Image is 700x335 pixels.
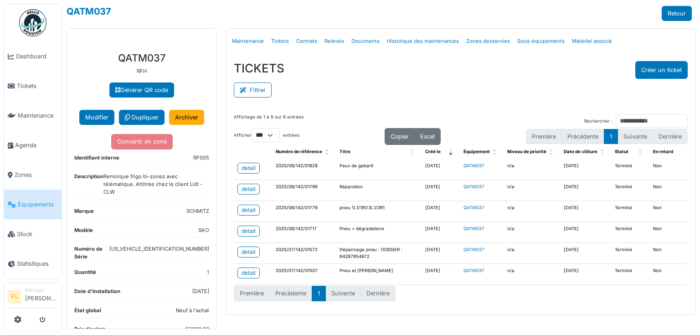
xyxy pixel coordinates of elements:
[198,227,209,234] dd: SKO
[228,31,268,52] a: Maintenance
[74,67,209,75] p: RFH
[272,159,336,180] td: 2025/08/142/01828
[649,264,688,285] td: Non
[169,110,204,125] a: Archiver
[237,247,260,258] a: detail
[103,173,209,196] dd: Remorque frigo bi-zones avec télématique. Attitrée chez le client Lidl - CLW
[463,268,484,273] a: QATM037
[242,248,256,256] div: detail
[4,190,62,219] a: Équipements
[321,31,348,52] a: Relevés
[463,163,484,168] a: QATM037
[391,133,409,140] span: Copier
[560,243,611,264] td: [DATE]
[74,173,103,199] dt: Description
[611,201,649,222] td: Terminé
[4,101,62,130] a: Maintenance
[325,145,330,159] span: Numéro de référence: Activate to sort
[611,180,649,201] td: Terminé
[74,268,96,280] dt: Quantité
[312,286,326,301] button: 1
[276,149,322,154] span: Numéro de référence
[18,200,58,209] span: Équipements
[74,227,93,238] dt: Modèle
[237,163,260,174] a: detail
[336,264,422,285] td: Pneu et [PERSON_NAME]
[237,205,260,216] a: detail
[336,159,422,180] td: Feux de gabarit
[186,207,209,215] dd: SCHMITZ
[193,154,209,162] dd: RF005
[493,145,498,159] span: Équipement: Activate to sort
[336,243,422,264] td: Dépannage pneu : DOSSIER : 64287854972
[336,222,422,243] td: Pneu + dégradations
[242,206,256,214] div: detail
[463,149,490,154] span: Équipement
[234,82,272,98] button: Filtrer
[4,160,62,190] a: Zones
[17,82,58,90] span: Tickets
[463,31,514,52] a: Zones desservies
[8,290,21,304] li: FL
[549,145,555,159] span: Niveau de priorité: Activate to sort
[272,243,336,264] td: 2025/07/142/01572
[252,128,280,142] select: Afficherentrées
[268,31,293,52] a: Tickets
[272,201,336,222] td: 2025/08/142/01776
[109,245,209,257] dd: [US_VEHICLE_IDENTIFICATION_NUMBER]
[649,201,688,222] td: Non
[425,149,441,154] span: Créé le
[504,159,560,180] td: n/a
[560,159,611,180] td: [DATE]
[504,243,560,264] td: n/a
[449,145,454,159] span: Créé le: Activate to remove sorting
[615,149,628,154] span: Statut
[237,268,260,278] a: detail
[74,245,109,261] dt: Numéro de Série
[234,114,304,128] div: Affichage de 1 à 6 sur 6 entrées
[4,219,62,249] a: Stock
[8,287,58,309] a: FL Manager[PERSON_NAME]
[234,128,299,142] label: Afficher entrées
[653,149,673,154] span: En retard
[4,249,62,278] a: Statistiques
[560,180,611,201] td: [DATE]
[17,230,58,238] span: Stock
[560,201,611,222] td: [DATE]
[25,287,58,306] li: [PERSON_NAME]
[463,247,484,252] a: QATM037
[422,180,460,201] td: [DATE]
[463,205,484,210] a: QATM037
[272,264,336,285] td: 2025/07/142/01507
[600,145,606,159] span: Date de clôture: Activate to sort
[414,128,441,145] button: Excel
[74,207,94,219] dt: Marque
[67,6,111,17] a: QATM037
[649,243,688,264] td: Non
[649,180,688,201] td: Non
[385,128,415,145] button: Copier
[109,82,174,98] a: Générer QR code
[568,31,616,52] a: Matériel associé
[4,130,62,160] a: Agenda
[463,184,484,189] a: QATM037
[514,31,568,52] a: Sous-équipements
[237,184,260,195] a: detail
[340,149,350,154] span: Titre
[119,110,165,125] a: Dupliquer
[207,268,209,276] dd: 1
[611,159,649,180] td: Terminé
[504,222,560,243] td: n/a
[234,61,284,75] h3: TICKETS
[242,185,256,193] div: detail
[611,264,649,285] td: Terminé
[348,31,383,52] a: Documents
[560,264,611,285] td: [DATE]
[422,222,460,243] td: [DATE]
[420,133,435,140] span: Excel
[422,264,460,285] td: [DATE]
[16,52,58,61] span: Dashboard
[422,243,460,264] td: [DATE]
[234,286,396,301] nav: pagination
[17,259,58,268] span: Statistiques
